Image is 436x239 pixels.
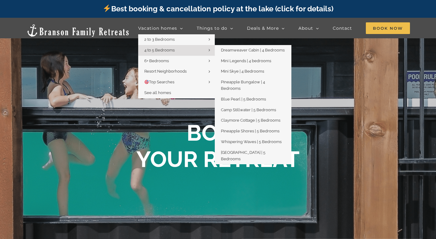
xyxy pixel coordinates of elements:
[247,26,279,30] span: Deals & More
[215,66,291,77] a: Mini Skye | 4 Bedrooms
[144,48,175,52] span: 4 to 5 Bedrooms
[221,48,285,52] span: Dreamweaver Cabin | 4 Bedrooms
[138,22,183,34] a: Vacation homes
[138,26,177,30] span: Vacation homes
[215,115,291,126] a: Claymore Cottage | 5 Bedrooms
[215,105,291,116] a: Camp Stillwater | 5 Bedrooms
[26,24,130,37] img: Branson Family Retreats Logo
[138,34,215,45] a: 2 to 3 Bedrooms
[215,45,291,56] a: Dreamweaver Cabin | 4 Bedrooms
[144,59,169,63] span: 6+ Bedrooms
[221,129,279,133] span: Pineapple Shores | 5 Bedrooms
[197,22,233,34] a: Things to do
[215,94,291,105] a: Blue Pearl | 5 Bedrooms
[221,69,264,74] span: Mini Skye | 4 Bedrooms
[144,69,187,74] span: Resort Neighborhoods
[221,97,266,101] span: Blue Pearl | 5 Bedrooms
[145,80,149,84] img: 🎯
[333,26,352,30] span: Contact
[221,80,265,91] span: Pineapple Bungalow | 4 Bedrooms
[221,108,276,112] span: Camp Stillwater | 5 Bedrooms
[215,126,291,137] a: Pineapple Shores | 5 Bedrooms
[215,147,291,165] a: [GEOGRAPHIC_DATA] | 5 Bedrooms
[138,77,215,88] a: 🎯Top Searches
[138,88,215,98] a: See all homes
[138,66,215,77] a: Resort Neighborhoods
[215,56,291,66] a: Mini Legends | 4 bedrooms
[136,120,300,172] b: BOOK YOUR RETREAT
[298,22,319,34] a: About
[138,22,410,34] nav: Main Menu
[221,59,271,63] span: Mini Legends | 4 bedrooms
[215,137,291,147] a: Whispering Waves | 5 Bedrooms
[144,80,174,84] span: Top Searches
[366,22,410,34] a: Book Now
[247,22,285,34] a: Deals & More
[138,56,215,66] a: 6+ Bedrooms
[221,139,282,144] span: Whispering Waves | 5 Bedrooms
[144,37,175,42] span: 2 to 3 Bedrooms
[333,22,352,34] a: Contact
[221,150,265,161] span: [GEOGRAPHIC_DATA] | 5 Bedrooms
[103,5,111,12] img: ⚡️
[298,26,313,30] span: About
[103,4,333,13] a: Best booking & cancellation policy at the lake (click for details)
[215,77,291,94] a: Pineapple Bungalow | 4 Bedrooms
[221,118,280,123] span: Claymore Cottage | 5 Bedrooms
[197,26,227,30] span: Things to do
[138,45,215,56] a: 4 to 5 Bedrooms
[144,90,171,95] span: See all homes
